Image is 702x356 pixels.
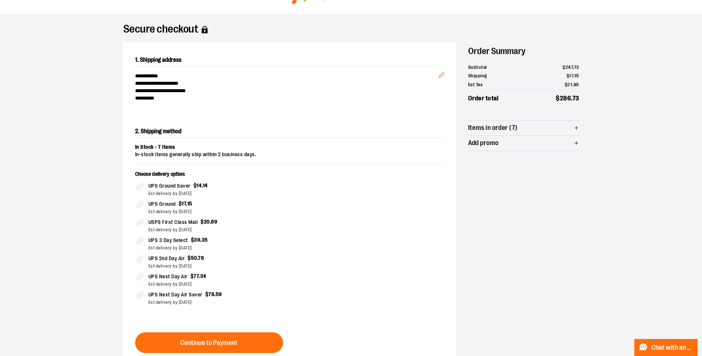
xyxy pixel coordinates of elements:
[194,237,200,243] span: 39
[214,291,216,297] span: .
[148,272,188,281] span: UPS Next Day Air
[205,291,209,297] span: $
[148,299,284,306] div: Est delivery by [DATE]
[634,339,698,356] button: Chat with an Expert
[198,255,204,261] span: 78
[182,201,186,206] span: 17
[574,64,579,70] span: 73
[573,64,574,70] span: .
[567,82,572,87] span: 21
[135,290,144,299] input: UPS Next Day Air Saver$78.59Est delivery by [DATE]
[148,281,284,288] div: Est delivery by [DATE]
[573,73,574,78] span: .
[560,95,571,102] span: 286
[148,182,191,190] span: UPS Ground Saver
[562,64,565,70] span: $
[468,42,579,60] h2: Order Summary
[199,273,200,279] span: .
[135,200,144,209] input: UPS Ground$17.15Est delivery by [DATE]
[468,121,579,135] button: Items in order (7)
[191,255,197,261] span: 50
[135,272,144,281] input: UPS Next Day Air$77.34Est delivery by [DATE]
[208,291,214,297] span: 78
[202,237,208,243] span: 35
[194,182,197,188] span: $
[468,94,499,103] span: Order total
[148,208,284,215] div: Est delivery by [DATE]
[148,226,284,233] div: Est delivery by [DATE]
[135,54,444,66] h2: 1. Shipping address
[135,125,444,138] h2: 2. Shipping method
[191,273,194,279] span: $
[180,339,238,346] span: Continue to Payment
[148,218,198,226] span: USPS First Class Mail
[148,254,185,263] span: UPS 2nd Day Air
[565,64,573,70] span: 247
[572,95,579,102] span: 73
[571,95,572,102] span: .
[135,218,144,227] input: USPS First Class Mail$20.89Est delivery by [DATE]
[186,201,187,206] span: .
[565,82,568,87] span: $
[204,219,210,225] span: 20
[135,151,444,158] div: In-stock items generally ship within 2 business days.
[148,290,202,299] span: UPS Next Day Air Saver
[468,136,579,151] button: Add promo
[468,64,487,71] span: Subtotal
[468,140,499,147] span: Add promo
[179,201,182,206] span: $
[135,182,144,191] input: UPS Ground Saver$14.14Est delivery by [DATE]
[203,182,208,188] span: 14
[202,182,203,188] span: .
[574,82,579,87] span: 85
[148,200,176,208] span: UPS Ground
[468,124,518,131] span: Items in order (7)
[135,332,283,353] button: Continue to Payment
[194,273,199,279] span: 77
[651,344,693,351] span: Chat with an Expert
[188,255,191,261] span: $
[216,291,222,297] span: 59
[148,263,284,269] div: Est delivery by [DATE]
[135,144,444,151] div: In Stock - 7 items
[187,201,192,206] span: 15
[211,219,217,225] span: 89
[468,72,487,80] span: Shipping
[191,237,194,243] span: $
[148,236,188,245] span: UPS 3 Day Select
[135,254,144,263] input: UPS 2nd Day Air$50.78Est delivery by [DATE]
[197,255,198,261] span: .
[148,245,284,251] div: Est delivery by [DATE]
[197,182,202,188] span: 14
[200,237,202,243] span: .
[574,73,579,78] span: 15
[135,236,144,245] input: UPS 3 Day Select$39.35Est delivery by [DATE]
[556,95,560,102] span: $
[572,82,574,87] span: .
[200,273,206,279] span: 34
[201,219,204,225] span: $
[468,81,483,88] span: Est Tax
[123,26,579,33] h1: Secure checkout
[148,190,284,197] div: Est delivery by [DATE]
[210,219,211,225] span: .
[135,171,284,182] p: Choose delivery option:
[567,73,570,78] span: $
[433,60,450,86] button: Edit
[569,73,573,78] span: 17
